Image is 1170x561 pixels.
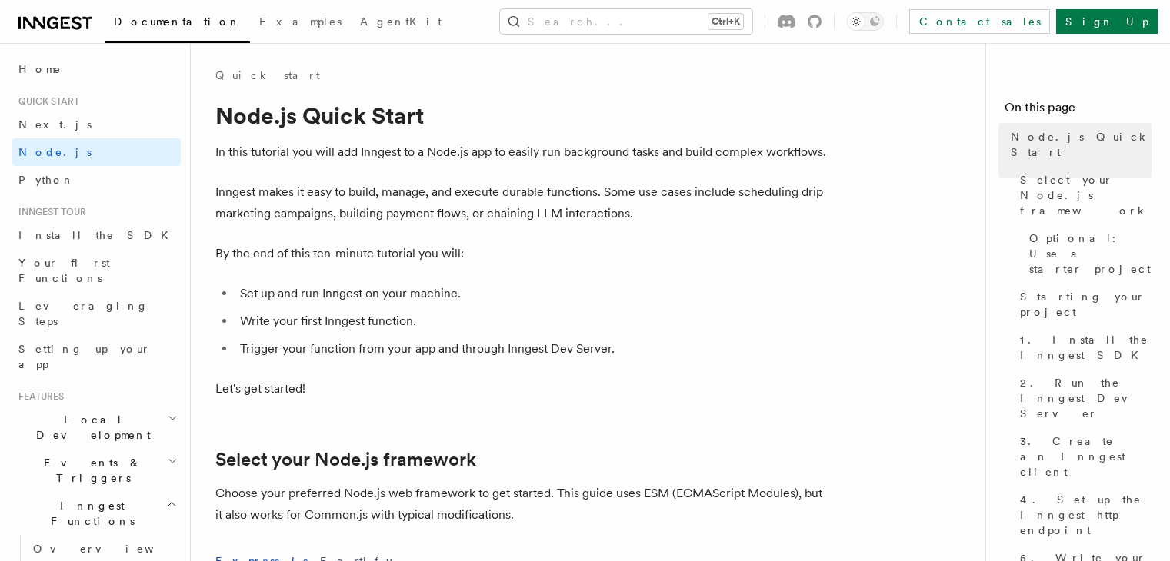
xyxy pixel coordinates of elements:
[909,9,1050,34] a: Contact sales
[18,229,178,241] span: Install the SDK
[12,55,181,83] a: Home
[12,292,181,335] a: Leveraging Steps
[33,543,192,555] span: Overview
[215,483,831,526] p: Choose your preferred Node.js web framework to get started. This guide uses ESM (ECMAScript Modul...
[215,449,476,470] a: Select your Node.js framework
[1011,129,1152,160] span: Node.js Quick Start
[215,68,320,83] a: Quick start
[847,12,884,31] button: Toggle dark mode
[12,206,86,218] span: Inngest tour
[18,146,92,158] span: Node.js
[351,5,451,41] a: AgentKit
[12,138,181,166] a: Node.js
[12,221,181,249] a: Install the SDK
[235,338,831,360] li: Trigger your function from your app and through Inngest Dev Server.
[114,15,241,28] span: Documentation
[215,101,831,129] h1: Node.js Quick Start
[12,498,166,529] span: Inngest Functions
[1020,433,1152,480] span: 3. Create an Inngest client
[1023,224,1152,283] a: Optional: Use a starter project
[12,412,168,443] span: Local Development
[1014,369,1152,427] a: 2. Run the Inngest Dev Server
[235,310,831,332] li: Write your first Inngest function.
[12,111,181,138] a: Next.js
[105,5,250,43] a: Documentation
[12,449,181,492] button: Events & Triggers
[18,61,62,77] span: Home
[18,257,110,284] span: Your first Functions
[259,15,342,28] span: Examples
[360,15,442,28] span: AgentKit
[12,249,181,292] a: Your first Functions
[18,300,148,327] span: Leveraging Steps
[12,455,168,486] span: Events & Triggers
[18,174,75,186] span: Python
[12,335,181,378] a: Setting up your app
[1020,172,1152,218] span: Select your Node.js framework
[708,14,743,29] kbd: Ctrl+K
[12,166,181,194] a: Python
[215,378,831,400] p: Let's get started!
[250,5,351,41] a: Examples
[18,343,151,370] span: Setting up your app
[1056,9,1158,34] a: Sign Up
[235,283,831,304] li: Set up and run Inngest on your machine.
[1020,375,1152,421] span: 2. Run the Inngest Dev Server
[1014,326,1152,369] a: 1. Install the Inngest SDK
[1029,231,1152,277] span: Optional: Use a starter project
[1020,492,1152,538] span: 4. Set up the Inngest http endpoint
[12,492,181,535] button: Inngest Functions
[1014,283,1152,326] a: Starting your project
[1020,332,1152,363] span: 1. Install the Inngest SDK
[215,141,831,163] p: In this tutorial you will add Inngest to a Node.js app to easily run background tasks and build c...
[1020,289,1152,320] span: Starting your project
[1005,123,1152,166] a: Node.js Quick Start
[1005,98,1152,123] h4: On this page
[12,390,64,403] span: Features
[12,406,181,449] button: Local Development
[18,118,92,131] span: Next.js
[215,181,831,224] p: Inngest makes it easy to build, manage, and execute durable functions. Some use cases include sch...
[1014,166,1152,224] a: Select your Node.js framework
[215,243,831,264] p: By the end of this ten-minute tutorial you will:
[500,9,752,34] button: Search...Ctrl+K
[1014,427,1152,486] a: 3. Create an Inngest client
[1014,486,1152,544] a: 4. Set up the Inngest http endpoint
[12,95,79,108] span: Quick start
